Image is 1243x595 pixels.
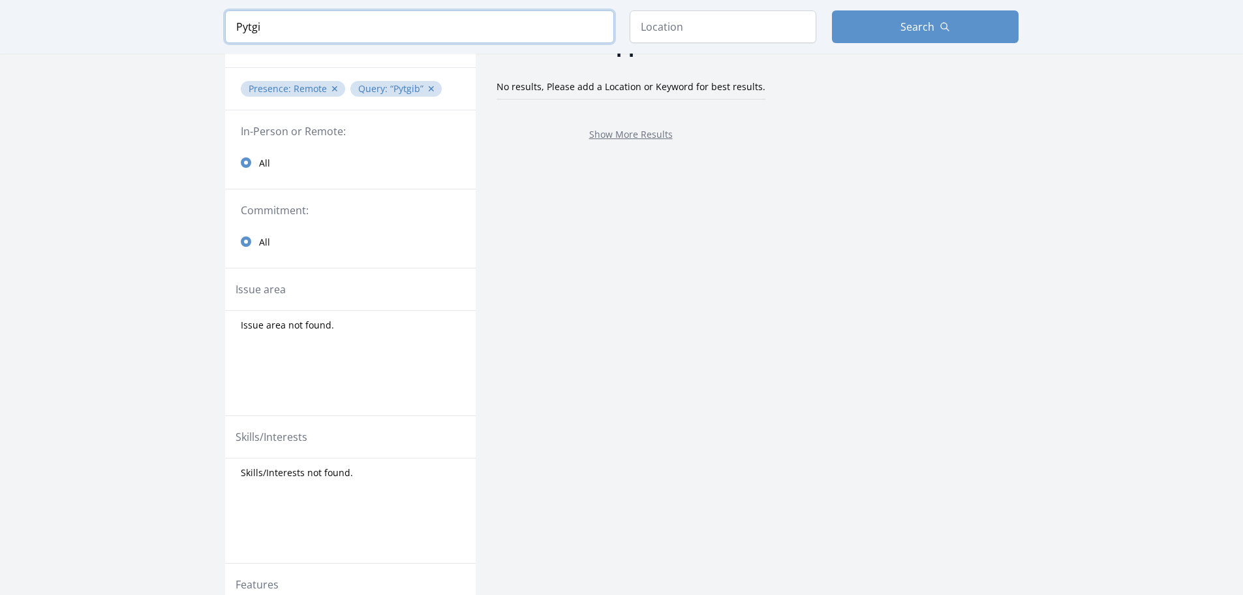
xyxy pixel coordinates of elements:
span: All [259,236,270,249]
input: Location [630,10,816,43]
button: ✕ [427,82,435,95]
a: Show More Results [589,128,673,140]
legend: Features [236,577,279,592]
span: Search [900,19,934,35]
button: Search [832,10,1019,43]
legend: Skills/Interests [236,429,307,445]
legend: Commitment: [241,202,460,218]
span: Query : [358,82,390,95]
input: Keyword [225,10,614,43]
span: Remote [294,82,327,95]
a: All [225,229,476,255]
span: Issue area not found. [241,319,334,332]
a: All [225,150,476,176]
button: ✕ [331,82,339,95]
span: Skills/Interests not found. [241,466,353,479]
q: Pytgib [390,82,423,95]
legend: In-Person or Remote: [241,123,460,139]
span: No results, Please add a Location or Keyword for best results. [497,80,765,93]
span: Presence : [249,82,294,95]
span: All [259,157,270,170]
legend: Issue area [236,281,286,297]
